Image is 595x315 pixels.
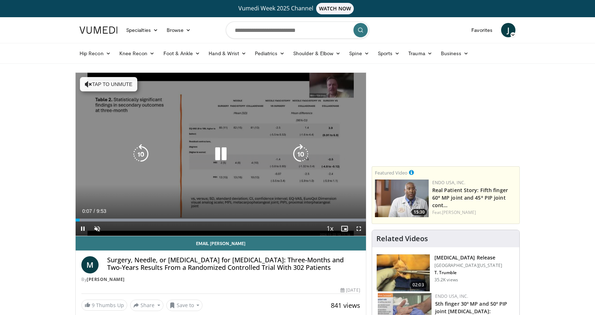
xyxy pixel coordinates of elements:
span: 0:07 [82,208,92,214]
h4: Surgery, Needle, or [MEDICAL_DATA] for [MEDICAL_DATA]: Three-Months and Two-Years Results From a ... [107,256,360,272]
a: Knee Recon [115,46,159,61]
div: [DATE] [341,287,360,293]
a: Hip Recon [75,46,115,61]
div: Progress Bar [76,219,366,221]
span: 841 views [331,301,360,310]
p: T. Trumble [434,270,502,276]
a: Shoulder & Elbow [289,46,345,61]
span: 02:03 [410,281,427,288]
span: 15:30 [411,209,427,215]
a: Email [PERSON_NAME] [76,236,366,250]
a: Pediatrics [251,46,289,61]
a: 9 Thumbs Up [81,300,127,311]
button: Playback Rate [323,221,337,236]
span: 9 [92,302,95,309]
img: VuMedi Logo [80,27,118,34]
button: Enable picture-in-picture mode [337,221,352,236]
a: Endo USA, Inc. [432,180,465,186]
img: 38790_0000_3.png.150x105_q85_crop-smart_upscale.jpg [377,254,430,292]
a: Spine [345,46,373,61]
span: 9:53 [96,208,106,214]
a: 02:03 [MEDICAL_DATA] Release [GEOGRAPHIC_DATA][US_STATE] T. Trumble 35.2K views [376,254,515,292]
h4: Related Videos [376,234,428,243]
div: By [81,276,360,283]
span: WATCH NOW [316,3,354,14]
button: Fullscreen [352,221,366,236]
button: Share [130,300,163,311]
a: Endo USA, Inc. [435,293,468,299]
a: 15:30 [375,180,429,217]
a: Foot & Ankle [159,46,205,61]
a: Business [437,46,473,61]
button: Unmute [90,221,104,236]
a: M [81,256,99,273]
div: Feat. [432,209,517,216]
a: Browse [162,23,195,37]
a: Specialties [122,23,162,37]
iframe: Advertisement [392,72,499,162]
input: Search topics, interventions [226,22,369,39]
a: Trauma [404,46,437,61]
a: [PERSON_NAME] [442,209,476,215]
a: Vumedi Week 2025 ChannelWATCH NOW [81,3,514,14]
a: Real Patient Story: Fifth finger 60° MP joint and 45° PIP joint cont… [432,187,508,209]
span: / [94,208,95,214]
button: Pause [76,221,90,236]
img: 55d69904-dd48-4cb8-9c2d-9fd278397143.150x105_q85_crop-smart_upscale.jpg [375,180,429,217]
p: 35.2K views [434,277,458,283]
h3: [MEDICAL_DATA] Release [434,254,502,261]
a: Sports [373,46,404,61]
a: Hand & Wrist [204,46,251,61]
video-js: Video Player [76,73,366,236]
a: J [501,23,515,37]
a: Favorites [467,23,497,37]
button: Tap to unmute [80,77,137,91]
button: Save to [166,300,203,311]
a: [PERSON_NAME] [87,276,125,282]
p: [GEOGRAPHIC_DATA][US_STATE] [434,263,502,268]
small: Featured Video [375,170,408,176]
